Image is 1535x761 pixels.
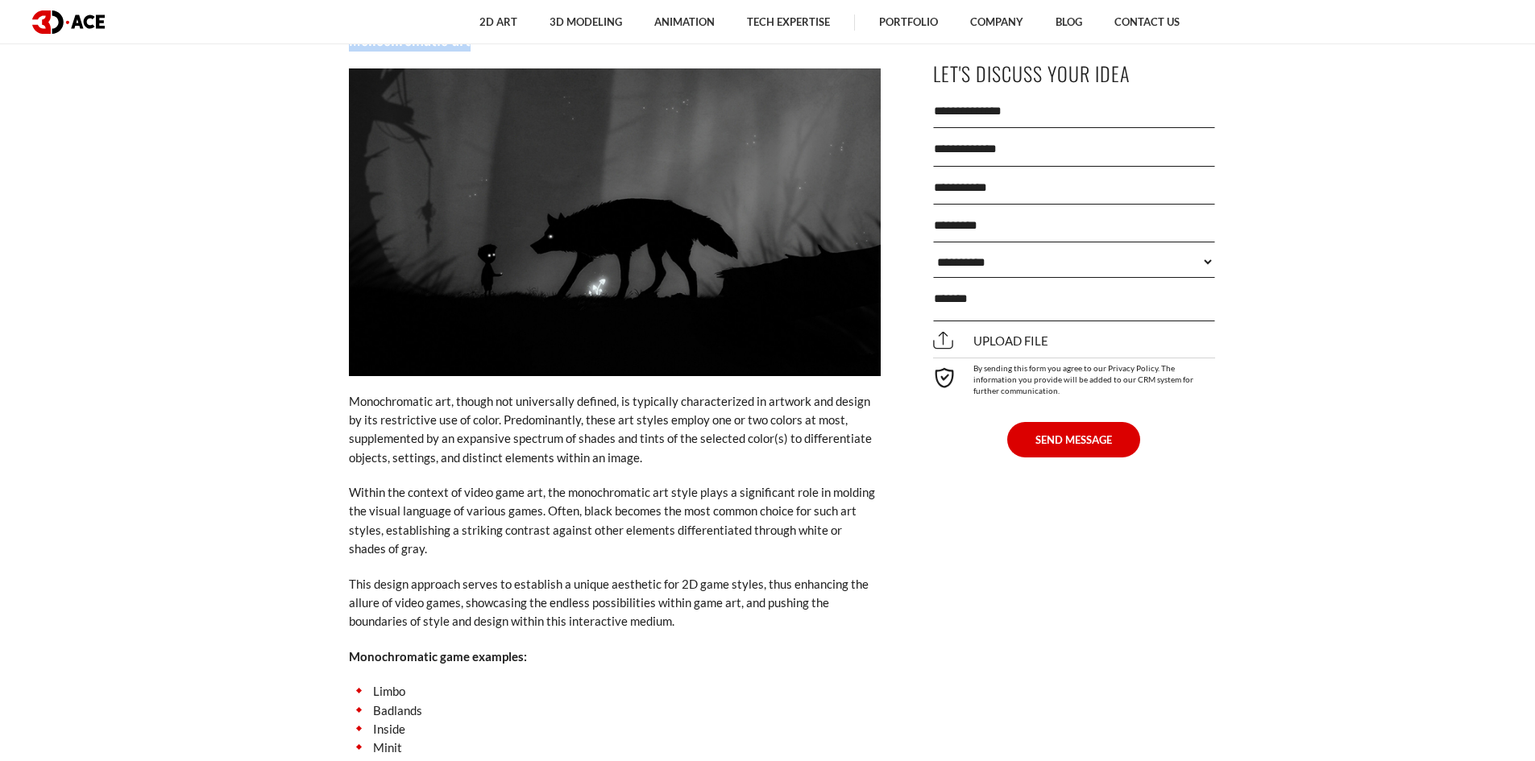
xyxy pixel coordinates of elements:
img: Monochromatic art [349,68,881,376]
span: Upload file [933,333,1048,348]
img: logo dark [32,10,105,34]
strong: Monochromatic game examples: [349,649,527,664]
button: SEND MESSAGE [1007,422,1140,457]
p: This design approach serves to establish a unique aesthetic for 2D game styles, thus enhancing th... [349,575,881,631]
p: Let's Discuss Your Idea [933,56,1215,92]
p: Within the context of video game art, the monochromatic art style plays a significant role in mol... [349,483,881,559]
li: Inside [349,720,881,738]
li: Badlands [349,701,881,720]
li: Limbo [349,682,881,701]
li: Minit [349,738,881,757]
div: By sending this form you agree to our Privacy Policy. The information you provide will be added t... [933,358,1215,396]
p: Monochromatic art, though not universally defined, is typically characterized in artwork and desi... [349,392,881,468]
